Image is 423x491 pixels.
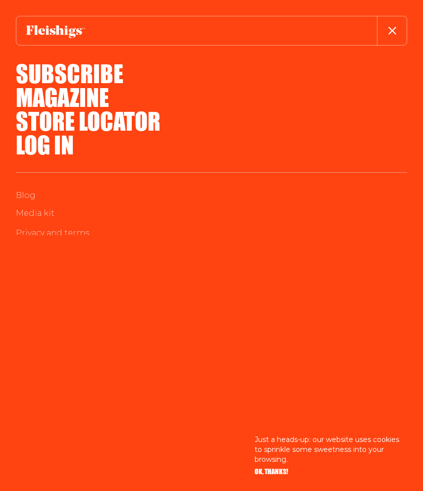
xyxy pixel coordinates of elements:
button: OK, THANKS! [255,468,288,475]
a: Media kit [16,208,54,218]
p: Just a heads-up: our website uses cookies to sprinkle some sweetness into your browsing. [255,435,407,464]
a: Log in [16,127,74,162]
a: Privacy and terms [16,228,89,238]
a: Blog [16,191,36,200]
a: Magazine [16,79,109,115]
a: Store locator [16,103,160,139]
a: Subscribe [16,55,123,91]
